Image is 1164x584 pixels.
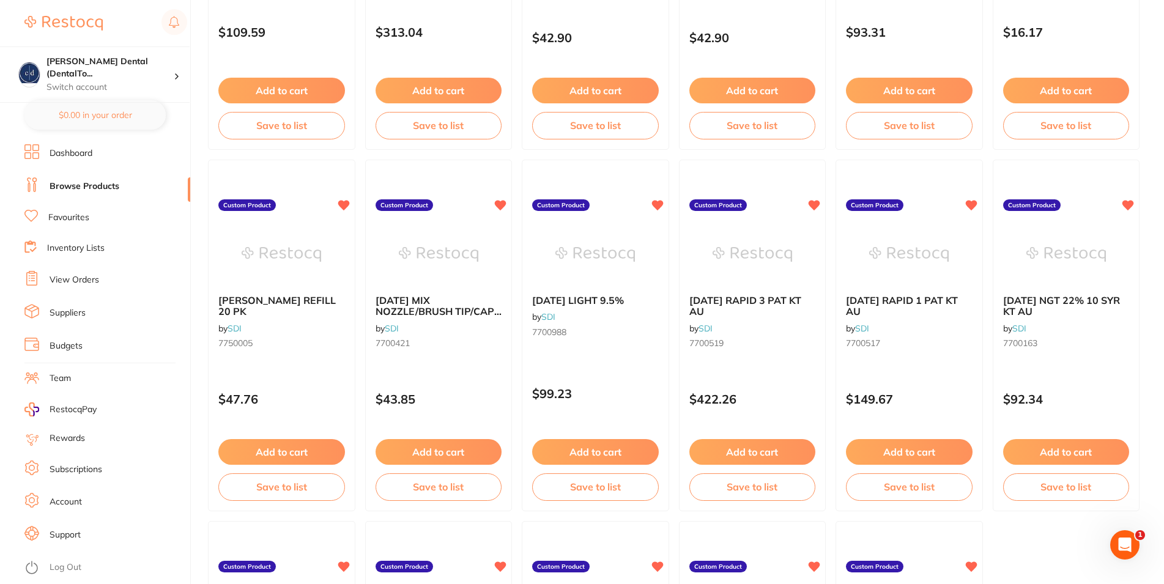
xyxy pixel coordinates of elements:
span: 7700517 [846,338,880,349]
span: [PERSON_NAME] REFILL 20 PK [218,294,336,317]
button: Add to cart [1003,439,1130,465]
label: Custom Product [846,199,903,212]
button: Add to cart [532,78,659,103]
iframe: Intercom live chat [1110,530,1140,560]
span: 7700163 [1003,338,1037,349]
button: Save to list [689,473,816,500]
label: Custom Product [218,199,276,212]
p: $422.26 [689,392,816,406]
span: by [376,323,399,334]
p: $42.90 [689,31,816,45]
a: Account [50,496,82,508]
a: SDI [385,323,399,334]
a: Support [50,529,81,541]
button: Save to list [689,112,816,139]
span: by [846,323,869,334]
a: Browse Products [50,180,119,193]
span: 7750005 [218,338,253,349]
button: $0.00 in your order [24,100,166,130]
a: SDI [699,323,713,334]
b: EVA REFILL 20 PK [218,295,345,317]
button: Log Out [24,558,187,578]
button: Add to cart [376,439,502,465]
button: Add to cart [1003,78,1130,103]
b: POLA NGT 22% 10 SYR KT AU [1003,295,1130,317]
button: Add to cart [846,78,973,103]
span: [DATE] LIGHT 9.5% [532,294,624,306]
span: 7700421 [376,338,410,349]
label: Custom Product [218,561,276,573]
img: RestocqPay [24,402,39,416]
label: Custom Product [376,561,433,573]
img: Crotty Dental (DentalTown 4) [19,62,40,83]
span: 7700519 [689,338,724,349]
button: Add to cart [689,78,816,103]
span: by [689,323,713,334]
button: Add to cart [689,439,816,465]
span: by [1003,323,1026,334]
img: EVA REFILL 20 PK [242,224,321,285]
a: Inventory Lists [47,242,105,254]
button: Save to list [376,473,502,500]
button: Save to list [218,473,345,500]
button: Save to list [376,112,502,139]
span: by [218,323,242,334]
img: POLA RAPID 1 PAT KT AU [869,224,949,285]
label: Custom Product [532,199,590,212]
p: $149.67 [846,392,973,406]
p: $109.59 [218,25,345,39]
p: $313.04 [376,25,502,39]
p: $99.23 [532,386,659,401]
a: Budgets [50,340,83,352]
span: by [532,311,555,322]
span: [DATE] NGT 22% 10 SYR KT AU [1003,294,1120,317]
p: $93.31 [846,25,973,39]
label: Custom Product [376,199,433,212]
a: SDI [855,323,869,334]
p: $92.34 [1003,392,1130,406]
b: POLA RAPID 3 PAT KT AU [689,295,816,317]
a: SDI [541,311,555,322]
h4: Crotty Dental (DentalTown 4) [46,56,174,79]
a: Team [50,372,71,385]
a: Suppliers [50,307,86,319]
b: POLA RAPID 1 PAT KT AU [846,295,973,317]
img: POLA NGT 22% 10 SYR KT AU [1026,224,1106,285]
a: SDI [228,323,242,334]
button: Add to cart [218,78,345,103]
button: Save to list [218,112,345,139]
button: Add to cart [218,439,345,465]
a: SDI [1012,323,1026,334]
p: $47.76 [218,392,345,406]
b: POLA MIX NOZZLE/BRUSH TIP/CAP 10PK [376,295,502,317]
span: 7700988 [532,327,566,338]
b: POLA LIGHT 9.5% [532,295,659,306]
button: Save to list [1003,112,1130,139]
label: Custom Product [689,561,747,573]
p: Switch account [46,81,174,94]
a: Dashboard [50,147,92,160]
a: View Orders [50,274,99,286]
img: POLA RAPID 3 PAT KT AU [713,224,792,285]
a: Restocq Logo [24,9,103,37]
button: Add to cart [846,439,973,465]
label: Custom Product [689,199,747,212]
label: Custom Product [846,561,903,573]
p: $16.17 [1003,25,1130,39]
p: $42.90 [532,31,659,45]
a: Log Out [50,561,81,574]
button: Add to cart [532,439,659,465]
button: Save to list [532,112,659,139]
p: $43.85 [376,392,502,406]
span: [DATE] RAPID 1 PAT KT AU [846,294,958,317]
span: [DATE] RAPID 3 PAT KT AU [689,294,801,317]
img: POLA LIGHT 9.5% [555,224,635,285]
span: RestocqPay [50,404,97,416]
a: Rewards [50,432,85,445]
a: Subscriptions [50,464,102,476]
button: Save to list [846,473,973,500]
span: 1 [1135,530,1145,540]
img: Restocq Logo [24,16,103,31]
button: Save to list [1003,473,1130,500]
span: [DATE] MIX NOZZLE/BRUSH TIP/CAP 10PK [376,294,502,329]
